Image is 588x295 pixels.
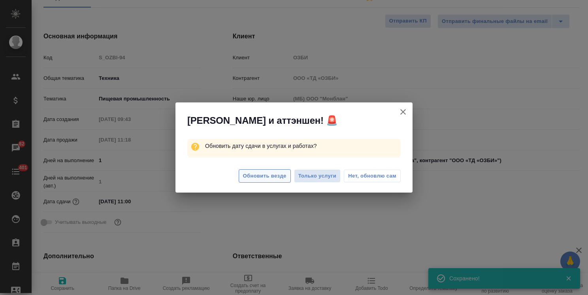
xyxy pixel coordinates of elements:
button: Нет, обновлю сам [344,170,401,182]
span: Обновить везде [243,172,286,181]
button: Только услуги [294,169,341,183]
p: Обновить дату сдачи в услугах и работах? [205,139,401,153]
span: [PERSON_NAME] и аттэншен! 🚨 [187,114,338,127]
span: Нет, обновлю сам [348,172,396,180]
button: Обновить везде [239,169,291,183]
span: Только услуги [298,172,337,181]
